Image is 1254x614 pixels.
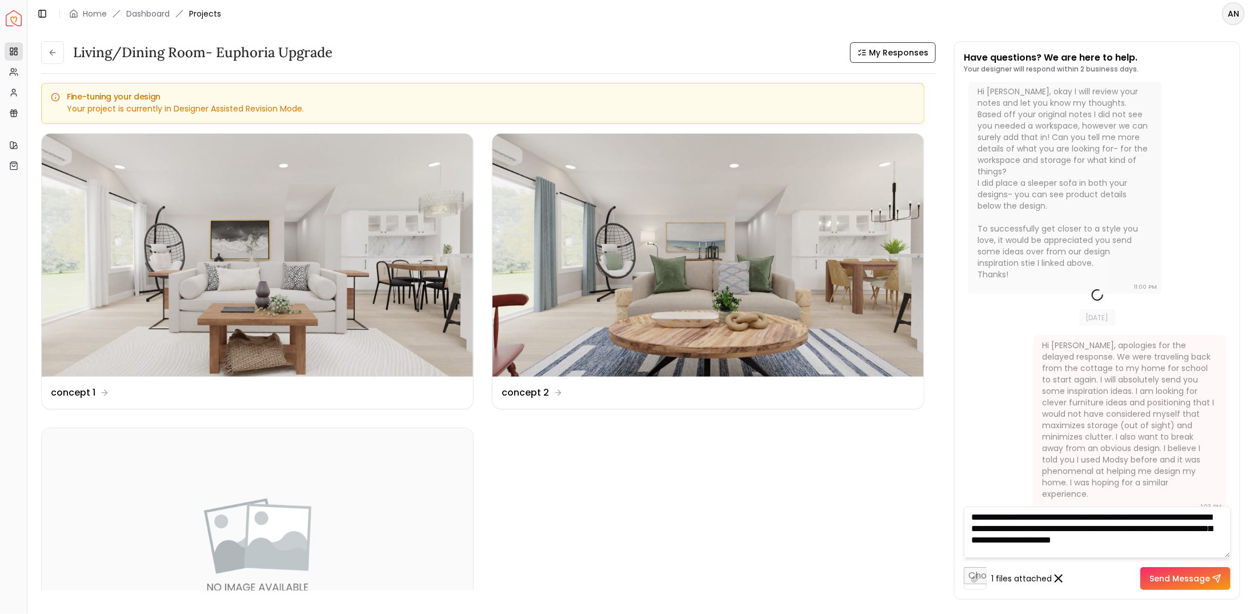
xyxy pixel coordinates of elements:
img: concept 2 [492,134,924,377]
a: concept 1concept 1 [41,133,474,409]
img: concept 1 [42,134,473,377]
h5: Fine-tuning your design [51,93,915,101]
div: 11:00 PM [1134,281,1157,293]
span: My Responses [869,47,928,58]
h3: Living/Dining Room- Euphoria Upgrade [73,43,332,62]
div: Hi [PERSON_NAME], apologies for the delayed response. We were traveling back from the cottage to ... [1042,340,1215,500]
dd: concept 1 [51,386,95,400]
div: 1:03 PM [1201,501,1221,512]
a: concept 2concept 2 [492,133,924,409]
button: My Responses [850,42,936,63]
p: Have questions? We are here to help. [964,51,1139,65]
div: Hi [PERSON_NAME], okay I will review your notes and let you know my thoughts. Based off your orig... [977,86,1150,280]
button: Send Message [1140,567,1231,590]
dd: concept 2 [502,386,549,400]
p: Your designer will respond within 2 business days. [964,65,1139,74]
span: [DATE] [1079,309,1116,326]
span: 1 files attached [991,573,1052,584]
div: Your project is currently in Designer Assisted Revision Mode. [51,103,915,114]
